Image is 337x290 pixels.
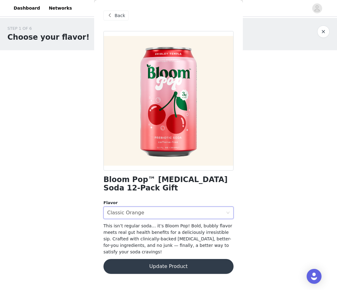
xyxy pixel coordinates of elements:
[7,25,90,32] div: STEP 1 OF 6
[103,200,234,206] div: Flavor
[10,1,44,15] a: Dashboard
[103,176,234,192] h1: Bloom Pop™ [MEDICAL_DATA] Soda 12-Pack Gift
[307,269,322,284] div: Open Intercom Messenger
[45,1,76,15] a: Networks
[7,32,90,43] h1: Choose your flavor!
[314,3,320,13] div: avatar
[103,259,234,274] button: Update Product
[103,223,232,254] span: This isn’t regular soda… it’s Bloom Pop! Bold, bubbly flavor meets real gut health benefits for a...
[107,207,144,219] div: Classic Orange
[115,12,125,19] span: Back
